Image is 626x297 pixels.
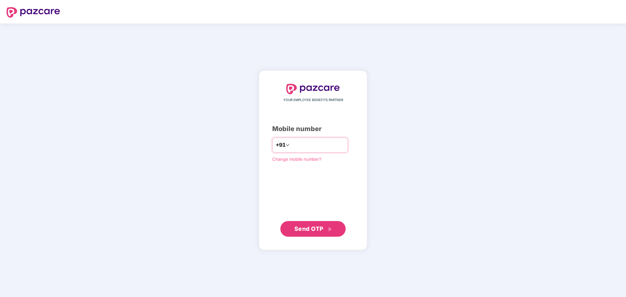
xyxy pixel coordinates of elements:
[286,143,290,147] span: down
[328,227,332,231] span: double-right
[7,7,60,18] img: logo
[276,141,286,149] span: +91
[283,97,343,103] span: YOUR EMPLOYEE BENEFITS PARTNER
[286,84,340,94] img: logo
[294,225,323,232] span: Send OTP
[272,124,354,134] div: Mobile number
[272,156,321,162] a: Change mobile number?
[280,221,346,237] button: Send OTPdouble-right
